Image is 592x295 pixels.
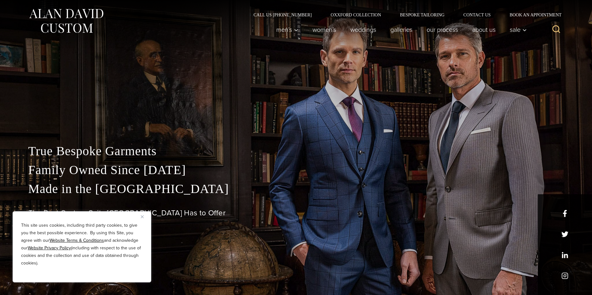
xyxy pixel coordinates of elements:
[141,213,148,220] button: Close
[510,26,527,33] span: Sale
[21,222,143,267] p: This site uses cookies, including third party cookies, to give you the best possible experience. ...
[321,13,390,17] a: Oxxford Collection
[269,23,530,36] nav: Primary Navigation
[500,13,564,17] a: Book an Appointment
[141,215,144,218] img: Close
[28,245,71,251] a: Website Privacy Policy
[305,23,343,36] a: Women’s
[28,7,104,35] img: Alan David Custom
[49,237,104,244] a: Website Terms & Conditions
[390,13,454,17] a: Bespoke Tailoring
[28,142,564,198] p: True Bespoke Garments Family Owned Since [DATE] Made in the [GEOGRAPHIC_DATA]
[28,208,564,218] h1: The Best Custom Suits [GEOGRAPHIC_DATA] Has to Offer
[244,13,321,17] a: Call Us [PHONE_NUMBER]
[465,23,503,36] a: About Us
[419,23,465,36] a: Our Process
[276,26,298,33] span: Men’s
[244,13,564,17] nav: Secondary Navigation
[454,13,500,17] a: Contact Us
[343,23,383,36] a: weddings
[383,23,419,36] a: Galleries
[549,22,564,37] button: View Search Form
